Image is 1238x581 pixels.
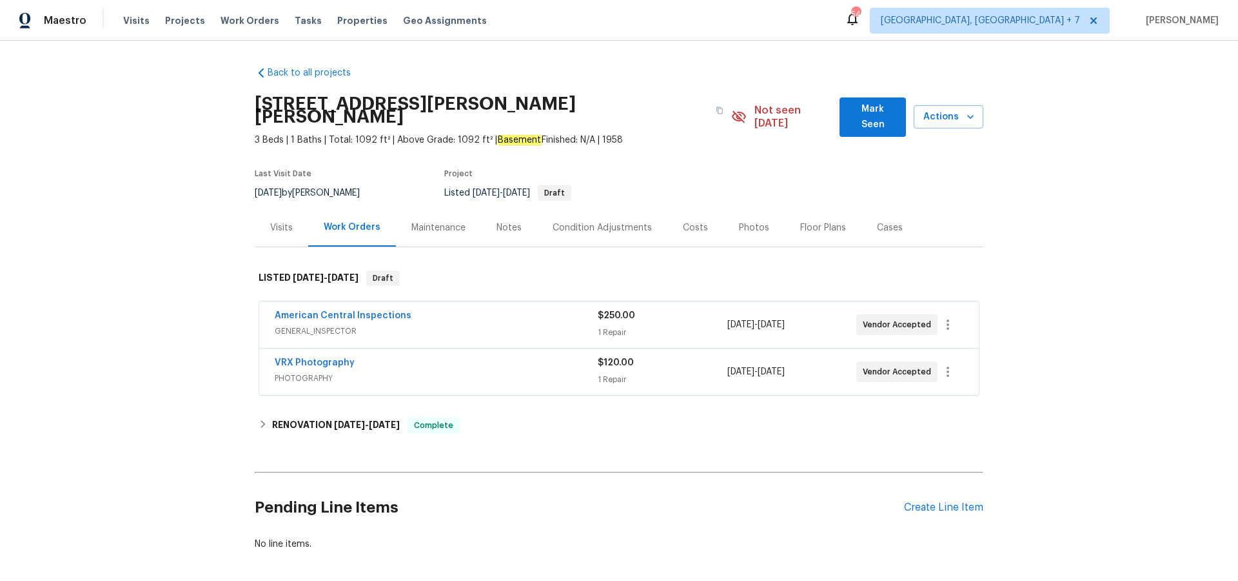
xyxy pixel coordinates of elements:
[727,320,754,329] span: [DATE]
[275,372,598,385] span: PHOTOGRAPHY
[598,358,634,367] span: $120.00
[337,14,388,27] span: Properties
[368,272,398,285] span: Draft
[503,189,530,198] span: [DATE]
[293,273,359,282] span: -
[727,318,785,331] span: -
[444,189,571,198] span: Listed
[850,101,896,133] span: Mark Seen
[334,420,400,429] span: -
[255,97,708,123] h2: [STREET_ADDRESS][PERSON_NAME][PERSON_NAME]
[914,105,983,129] button: Actions
[255,134,731,147] span: 3 Beds | 1 Baths | Total: 1092 ft² | Above Grade: 1092 ft² | Finished: N/A | 1958
[293,273,324,282] span: [DATE]
[598,311,635,320] span: $250.00
[334,420,365,429] span: [DATE]
[800,221,846,234] div: Floor Plans
[295,16,322,25] span: Tasks
[369,420,400,429] span: [DATE]
[758,367,785,376] span: [DATE]
[758,320,785,329] span: [DATE]
[409,419,458,432] span: Complete
[877,221,903,234] div: Cases
[44,14,86,27] span: Maestro
[123,14,150,27] span: Visits
[272,418,400,433] h6: RENOVATION
[851,8,860,21] div: 54
[598,373,727,386] div: 1 Repair
[444,170,473,178] span: Project
[270,221,293,234] div: Visits
[924,109,973,125] span: Actions
[255,66,378,79] a: Back to all projects
[165,14,205,27] span: Projects
[255,170,311,178] span: Last Visit Date
[411,221,466,234] div: Maintenance
[1141,14,1219,27] span: [PERSON_NAME]
[683,221,708,234] div: Costs
[275,358,355,367] a: VRX Photography
[324,221,380,234] div: Work Orders
[739,221,769,234] div: Photos
[881,14,1080,27] span: [GEOGRAPHIC_DATA], [GEOGRAPHIC_DATA] + 7
[473,189,530,198] span: -
[403,14,487,27] span: Geo Assignments
[255,410,983,441] div: RENOVATION [DATE]-[DATE]Complete
[259,270,359,286] h6: LISTED
[275,311,411,320] a: American Central Inspections
[754,104,832,130] span: Not seen [DATE]
[496,221,522,234] div: Notes
[255,189,282,198] span: [DATE]
[840,97,906,137] button: Mark Seen
[473,189,500,198] span: [DATE]
[598,326,727,339] div: 1 Repair
[275,325,598,338] span: GENERAL_INSPECTOR
[328,273,359,282] span: [DATE]
[863,318,936,331] span: Vendor Accepted
[904,502,983,514] div: Create Line Item
[727,367,754,376] span: [DATE]
[497,135,542,145] em: Basement
[255,538,983,551] div: No line items.
[708,99,731,122] button: Copy Address
[539,189,570,197] span: Draft
[553,221,652,234] div: Condition Adjustments
[221,14,279,27] span: Work Orders
[863,365,936,378] span: Vendor Accepted
[727,365,785,378] span: -
[255,258,983,299] div: LISTED [DATE]-[DATE]Draft
[255,185,375,201] div: by [PERSON_NAME]
[255,478,904,538] h2: Pending Line Items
